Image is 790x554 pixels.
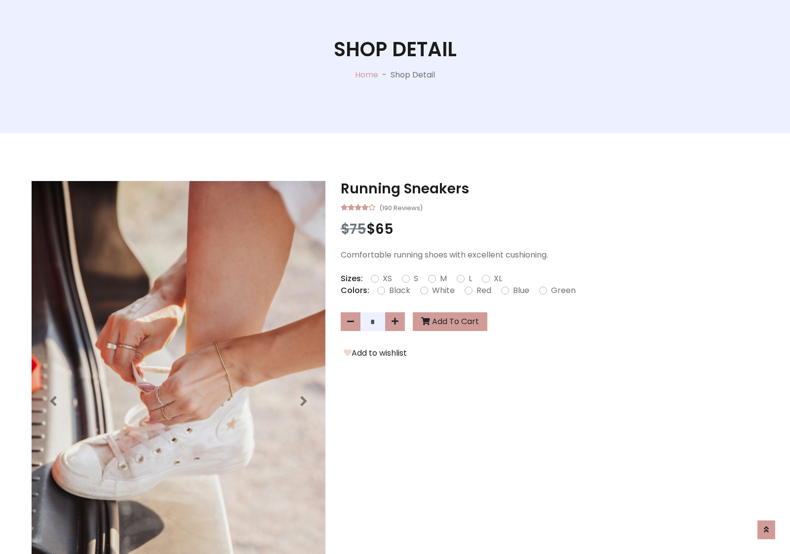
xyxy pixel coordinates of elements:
[414,273,418,285] label: S
[375,220,394,239] span: 65
[341,273,363,285] p: Sizes:
[476,285,491,296] label: Red
[391,69,435,81] p: Shop Detail
[513,285,529,296] label: Blue
[334,37,457,61] h1: Shop Detail
[355,69,378,80] a: Home
[379,201,423,213] small: (190 Reviews)
[551,285,576,296] label: Green
[341,181,759,197] h3: Running Sneakers
[341,285,369,296] p: Colors:
[389,285,410,296] label: Black
[378,69,391,81] p: -
[341,221,759,238] h3: $
[494,273,502,285] label: XL
[432,285,455,296] label: White
[341,347,410,360] button: Add to wishlist
[383,273,392,285] label: XS
[413,312,487,331] button: Add To Cart
[440,273,447,285] label: M
[341,220,366,239] span: $75
[341,249,759,261] p: Comfortable running shoes with excellent cushioning.
[469,273,472,285] label: L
